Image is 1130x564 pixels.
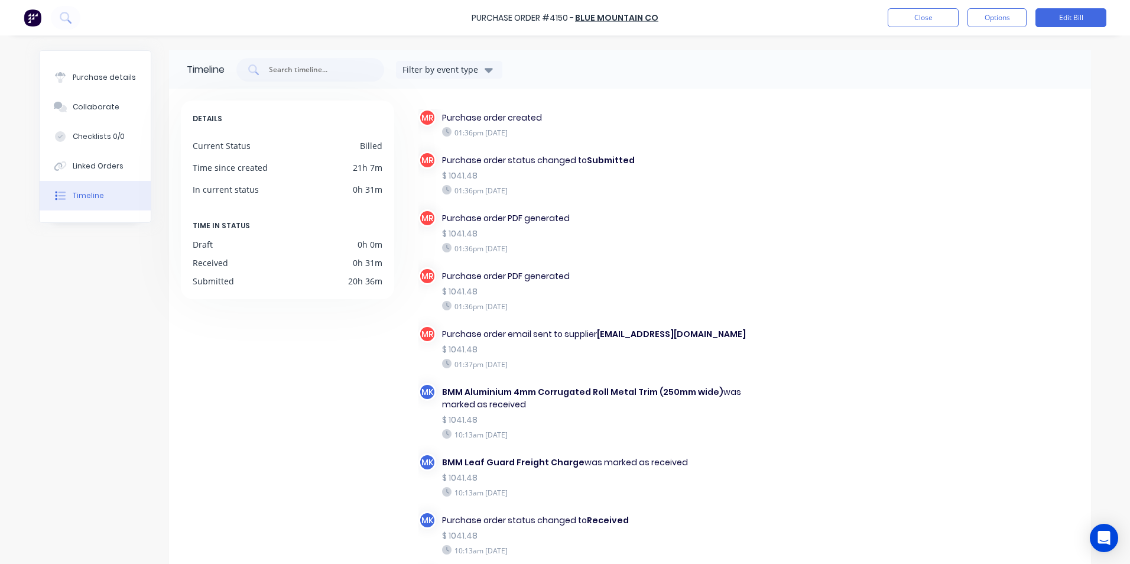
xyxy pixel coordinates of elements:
[358,238,382,251] div: 0h 0m
[73,190,104,201] div: Timeline
[442,328,748,341] div: Purchase order email sent to supplier
[442,487,748,498] div: 10:13am [DATE]
[353,161,382,174] div: 21h 7m
[193,219,250,232] span: TIME IN STATUS
[24,9,41,27] img: Factory
[360,140,382,152] div: Billed
[442,456,748,469] div: was marked as received
[442,286,748,298] div: $ 1041.48
[442,154,748,167] div: Purchase order status changed to
[442,243,748,254] div: 01:36pm [DATE]
[418,383,436,401] div: MK
[442,359,748,369] div: 01:37pm [DATE]
[1090,524,1118,552] div: Open Intercom Messenger
[418,511,436,529] div: MK
[442,343,748,356] div: $ 1041.48
[40,92,151,122] button: Collaborate
[1035,8,1106,27] button: Edit Bill
[442,386,723,398] b: BMM Aluminium 4mm Corrugated Roll Metal Trim (250mm wide)
[442,270,748,283] div: Purchase order PDF generated
[396,61,502,79] button: Filter by event type
[40,151,151,181] button: Linked Orders
[442,414,748,426] div: $ 1041.48
[442,456,585,468] b: BMM Leaf Guard Freight Charge
[442,228,748,240] div: $ 1041.48
[442,185,748,196] div: 01:36pm [DATE]
[353,183,382,196] div: 0h 31m
[268,64,366,76] input: Search timeline...
[442,386,748,411] div: was marked as received
[40,63,151,92] button: Purchase details
[442,112,748,124] div: Purchase order created
[193,112,222,125] span: DETAILS
[587,514,629,526] b: Received
[418,209,436,227] div: MR
[193,140,251,152] div: Current Status
[193,161,268,174] div: Time since created
[418,453,436,471] div: MK
[442,530,748,542] div: $ 1041.48
[193,275,234,287] div: Submitted
[442,170,748,182] div: $ 1041.48
[442,212,748,225] div: Purchase order PDF generated
[418,267,436,285] div: MR
[348,275,382,287] div: 20h 36m
[193,238,213,251] div: Draft
[187,63,225,77] div: Timeline
[442,127,748,138] div: 01:36pm [DATE]
[40,122,151,151] button: Checklists 0/0
[442,429,748,440] div: 10:13am [DATE]
[442,472,748,484] div: $ 1041.48
[442,545,748,556] div: 10:13am [DATE]
[587,154,635,166] b: Submitted
[418,151,436,169] div: MR
[353,257,382,269] div: 0h 31m
[442,514,748,527] div: Purchase order status changed to
[472,12,574,24] div: Purchase Order #4150 -
[888,8,959,27] button: Close
[73,131,125,142] div: Checklists 0/0
[402,63,482,76] div: Filter by event type
[193,183,259,196] div: In current status
[418,109,436,127] div: MR
[193,257,228,269] div: Received
[73,102,119,112] div: Collaborate
[73,72,136,83] div: Purchase details
[597,328,746,340] b: [EMAIL_ADDRESS][DOMAIN_NAME]
[40,181,151,210] button: Timeline
[73,161,124,171] div: Linked Orders
[442,301,748,312] div: 01:36pm [DATE]
[575,12,658,24] a: Blue Mountain Co
[967,8,1027,27] button: Options
[418,325,436,343] div: MR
